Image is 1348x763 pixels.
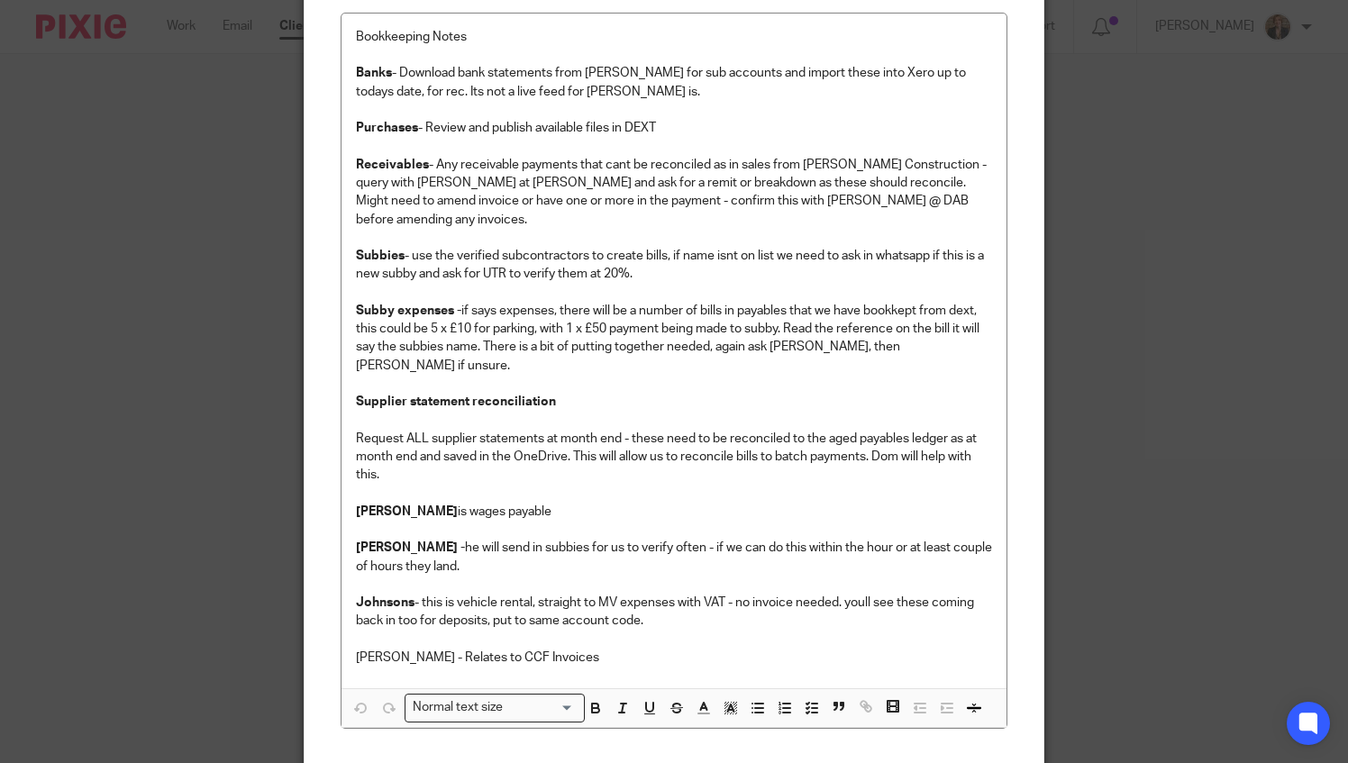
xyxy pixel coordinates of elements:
[356,119,993,137] p: - Review and publish available files in DEXT
[356,503,993,521] p: is wages payable
[356,596,414,609] strong: Johnsons
[356,159,429,171] strong: Receivables
[356,28,993,46] p: Bookkeeping Notes
[356,302,993,375] p: if says expenses, there will be a number of bills in payables that we have bookkept from dext, th...
[356,505,458,518] strong: [PERSON_NAME]
[356,541,465,554] strong: [PERSON_NAME] -
[356,649,993,667] p: [PERSON_NAME] - Relates to CCF Invoices
[356,156,993,229] p: - Any receivable payments that cant be reconciled as in sales from [PERSON_NAME] Construction - q...
[356,67,392,79] strong: Banks
[356,247,993,284] p: - use the verified subcontractors to create bills, if name isnt on list we need to ask in whatsap...
[509,698,574,717] input: Search for option
[409,698,507,717] span: Normal text size
[356,64,993,101] p: - Download bank statements from [PERSON_NAME] for sub accounts and import these into Xero up to t...
[405,694,585,722] div: Search for option
[356,594,993,631] p: - this is vehicle rental, straight to MV expenses with VAT - no invoice needed. youll see these c...
[356,122,418,134] strong: Purchases
[356,304,461,317] strong: Subby expenses -
[356,430,993,485] p: Request ALL supplier statements at month end - these need to be reconciled to the aged payables l...
[356,250,405,262] strong: Subbies
[356,539,993,576] p: he will send in subbies for us to verify often - if we can do this within the hour or at least co...
[356,395,556,408] strong: Supplier statement reconciliation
